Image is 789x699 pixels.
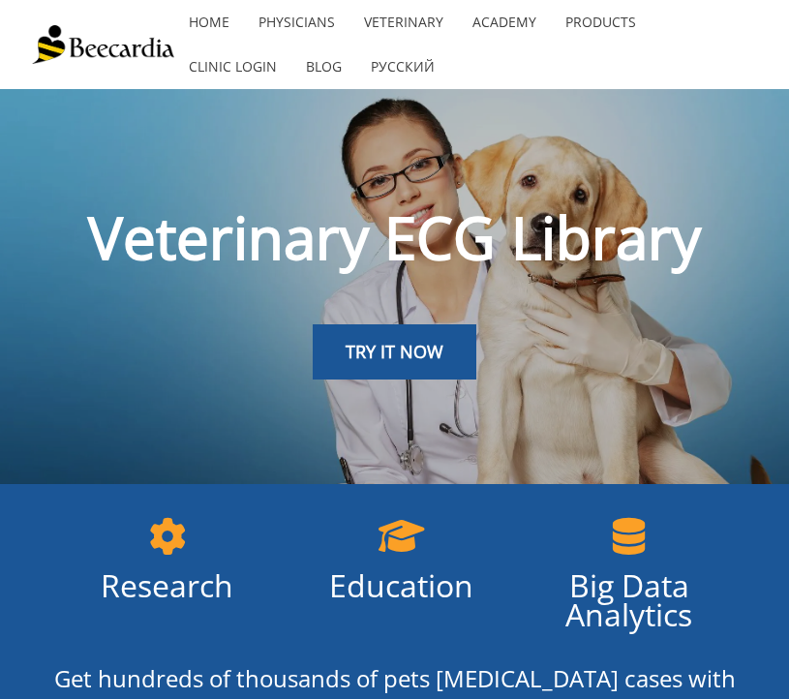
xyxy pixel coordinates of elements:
[174,45,291,89] a: Clinic Login
[291,45,356,89] a: Blog
[88,198,701,277] span: Veterinary ECG Library
[313,324,476,380] a: TRY IT NOW
[101,564,233,606] span: Research
[565,564,692,635] span: Big Data Analytics
[356,45,449,89] a: Русский
[329,564,473,606] span: Education
[346,340,443,363] span: TRY IT NOW
[32,25,174,64] img: Beecardia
